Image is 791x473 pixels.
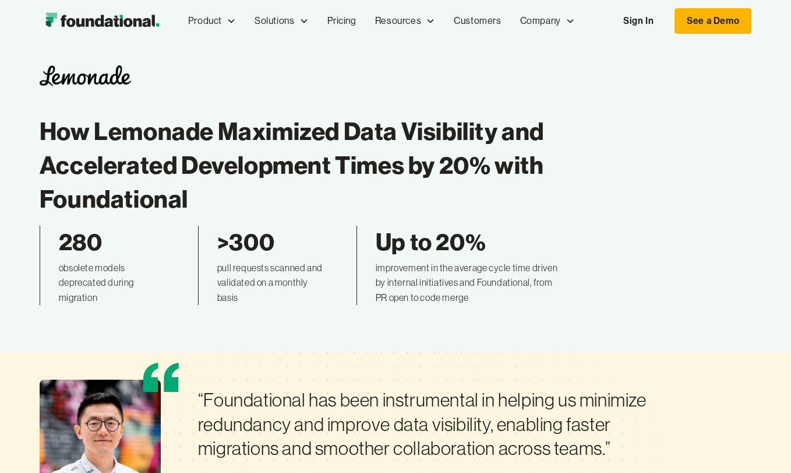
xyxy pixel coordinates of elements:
div: “Foundational has been instrumental in helping us minimize redundancy and improve data visibility... [198,388,686,461]
div: Company [520,13,561,29]
div: Product [179,2,245,40]
div: Up to 20% [376,226,562,258]
div: Company [511,2,584,40]
a: Customers [444,2,510,40]
a: See a Demo [675,8,751,34]
h1: How Lemonade Maximized Data Visibility and Accelerated Development Times by 20% with Foundational [40,114,562,216]
div: >300 [217,226,329,258]
div: Solutions [245,2,317,40]
a: Sign In [612,9,665,33]
div: Resources [366,2,444,40]
img: Quote Icon [140,356,182,398]
div: Product [188,13,222,29]
a: Pricing [318,2,366,40]
div: 280 [59,226,170,258]
div: improvement in the average cycle time driven by internal initiatives and Foundational, from PR op... [376,261,562,306]
div: obsolete models deprecated during migration [59,261,170,306]
div: Solutions [255,13,294,29]
img: Foundational Logo [40,9,165,33]
a: home [40,9,165,33]
div: Resources [375,13,421,29]
div: pull requests scanned and validated on a monthly basis [217,261,329,306]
